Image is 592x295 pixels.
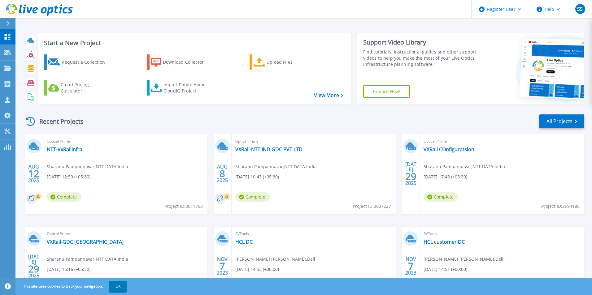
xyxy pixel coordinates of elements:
[28,255,40,277] div: [DATE] 2025
[235,230,392,237] span: RVTools
[424,163,505,170] span: Sharanu Pampannavar , NTT DATA India
[363,49,479,67] div: Find tutorials, instructional guides and other support videos to help you make the most of your L...
[147,54,216,70] a: Download Collector
[62,56,111,68] div: Request a Collection
[47,146,82,152] a: NTT-VxRailInfra
[424,192,458,202] span: Complete
[235,192,270,202] span: Complete
[424,239,465,245] a: HCL customer DC
[235,239,253,245] a: HCL DC
[250,54,319,70] a: Upload Files
[363,85,410,98] a: Explore Now!
[24,114,92,129] div: Recent Projects
[577,6,583,11] span: SS
[405,174,416,179] span: 29
[424,256,503,263] span: [PERSON_NAME] [PERSON_NAME] , Dell
[235,266,279,273] span: [DATE] 14:53 (+00:00)
[235,138,392,145] span: Optical Prime
[424,266,467,273] span: [DATE] 14:51 (+00:00)
[353,203,391,210] span: Project ID: 3007227
[216,255,228,277] div: NOV 2023
[235,146,303,152] a: VXRail-NTT IND GDC PVT LTD
[28,171,39,176] span: 12
[163,56,212,68] div: Download Collector
[235,163,317,170] span: Sharanu Pampannavar , NTT DATA India
[424,173,467,180] span: [DATE] 17:48 (+05:30)
[44,40,343,46] h3: Start a New Project
[539,114,584,128] a: All Projects
[61,82,110,94] div: Cloud Pricing Calculator
[405,255,417,277] div: NOV 2023
[424,138,581,145] span: Optical Prime
[47,138,204,145] span: Optical Prime
[47,173,90,180] span: [DATE] 12:59 (+05:30)
[235,256,315,263] span: [PERSON_NAME] [PERSON_NAME] , Dell
[47,256,128,263] span: Sharanu Pampannavar , NTT DATA India
[163,82,212,94] div: Import Phone Home CloudIQ Project
[47,192,81,202] span: Complete
[541,203,580,210] span: Project ID: 2994188
[267,56,316,68] div: Upload Files
[47,239,124,245] a: VXRail-GDC [GEOGRAPHIC_DATA]
[44,80,113,96] a: Cloud Pricing Calculator
[235,173,279,180] span: [DATE] 10:43 (+05:30)
[408,263,414,269] span: 7
[47,266,90,273] span: [DATE] 15:16 (+05:30)
[314,92,343,98] a: View More
[28,266,39,271] span: 29
[47,230,204,237] span: Optical Prime
[44,54,113,70] a: Request a Collection
[424,230,581,237] span: RVTools
[109,281,127,292] button: OK
[424,146,474,152] a: VXRail COnfiguratsion
[47,163,128,170] span: Sharanu Pampannavar , NTT DATA India
[216,162,228,185] div: AUG 2025
[220,263,225,269] span: 7
[164,203,203,210] span: Project ID: 3011763
[220,171,225,176] span: 8
[28,162,40,185] div: AUG 2025
[405,162,417,185] div: [DATE] 2025
[363,38,479,46] div: Support Video Library
[17,281,127,292] span: This site uses cookies to track your navigation.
